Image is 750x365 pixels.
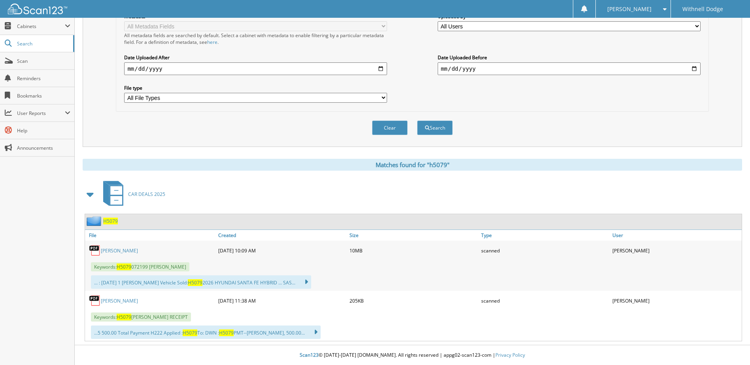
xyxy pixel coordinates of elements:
[17,40,69,47] span: Search
[300,352,319,358] span: Scan123
[117,263,131,270] span: H5079
[117,314,131,320] span: H5079
[610,230,742,241] a: User
[128,191,165,198] span: CAR DEALS 2025
[479,243,610,258] div: scanned
[91,325,321,339] div: ...5 500.00 Total Payment H222 Applied : To: DWN : PMT--[PERSON_NAME], 500.00...
[124,85,387,91] label: File type
[75,346,750,365] div: © [DATE]-[DATE] [DOMAIN_NAME]. All rights reserved | appg02-scan123-com |
[183,329,197,336] span: H5079
[124,32,387,45] div: All metadata fields are searched by default. Select a cabinet with metadata to enable filtering b...
[83,159,742,171] div: Matches found for "h5079"
[89,245,101,256] img: PDF.png
[101,247,138,254] a: [PERSON_NAME]
[91,312,191,322] span: Keywords: [PERSON_NAME] RECEIPT
[348,293,479,309] div: 205KB
[103,218,118,224] a: H5079
[219,329,234,336] span: H5079
[348,230,479,241] a: Size
[607,7,652,11] span: [PERSON_NAME]
[495,352,525,358] a: Privacy Policy
[17,145,70,151] span: Announcements
[124,62,387,75] input: start
[124,54,387,61] label: Date Uploaded After
[710,327,750,365] iframe: Chat Widget
[682,7,723,11] span: Withnell Dodge
[89,295,101,307] img: PDF.png
[17,92,70,99] span: Bookmarks
[17,75,70,82] span: Reminders
[348,243,479,258] div: 10MB
[87,216,103,226] img: folder2.png
[216,243,348,258] div: [DATE] 10:09 AM
[188,279,202,286] span: H5079
[85,230,216,241] a: File
[207,39,217,45] a: here
[17,23,65,30] span: Cabinets
[17,127,70,134] span: Help
[216,230,348,241] a: Created
[17,58,70,64] span: Scan
[216,293,348,309] div: [DATE] 11:38 AM
[438,54,701,61] label: Date Uploaded Before
[91,275,311,289] div: ... : [DATE] 1 [PERSON_NAME] Vehicle Sold: 2026 HYUNDAI SANTA FE HYBRID ... SAS...
[91,262,189,271] span: Keywords: 072199 [PERSON_NAME]
[101,297,138,304] a: [PERSON_NAME]
[372,120,408,135] button: Clear
[8,4,67,14] img: scan123-logo-white.svg
[98,179,165,210] a: CAR DEALS 2025
[438,62,701,75] input: end
[610,293,742,309] div: [PERSON_NAME]
[17,110,65,117] span: User Reports
[610,243,742,258] div: [PERSON_NAME]
[479,230,610,241] a: Type
[417,120,453,135] button: Search
[479,293,610,309] div: scanned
